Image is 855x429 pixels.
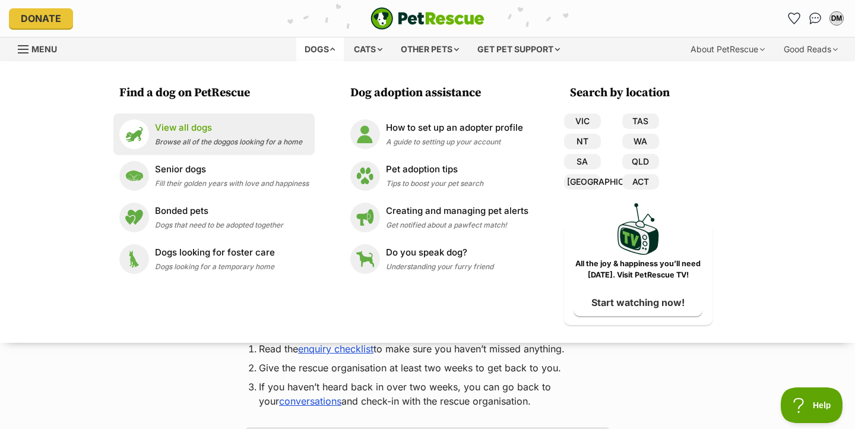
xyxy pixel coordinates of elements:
img: logo-e224e6f780fb5917bec1dbf3a21bbac754714ae5b6737aabdf751b685950b380.svg [370,7,484,30]
a: ACT [622,174,659,190]
a: Pet adoption tips Pet adoption tips Tips to boost your pet search [350,161,528,191]
p: All the joy & happiness you’ll need [DATE]. Visit PetRescue TV! [573,258,704,281]
p: Creating and managing pet alerts [386,204,528,218]
p: Bonded pets [155,204,283,218]
span: A guide to setting up your account [386,137,501,146]
p: Dogs looking for foster care [155,246,275,260]
a: Do you speak dog? Do you speak dog? Understanding your furry friend [350,244,528,274]
a: Senior dogs Senior dogs Fill their golden years with love and happiness [119,161,309,191]
div: DM [831,12,843,24]
img: PetRescue TV logo [617,203,659,255]
img: chat-41dd97257d64d25036548639549fe6c8038ab92f7586957e7f3b1b290dea8141.svg [809,12,822,24]
a: conversations [279,395,341,407]
p: How to set up an adopter profile [386,121,523,135]
span: Dogs looking for a temporary home [155,262,274,271]
img: Creating and managing pet alerts [350,203,380,232]
a: WA [622,134,659,149]
img: Pet adoption tips [350,161,380,191]
a: TAS [622,113,659,129]
li: Read the to make sure you haven’t missed anything. [259,342,596,356]
h3: Dog adoption assistance [350,85,534,102]
span: Get notified about a pawfect match! [386,220,507,229]
div: Get pet support [469,37,568,61]
h3: Search by location [570,85,712,102]
img: Dogs looking for foster care [119,244,149,274]
img: How to set up an adopter profile [350,119,380,149]
span: Fill their golden years with love and happiness [155,179,309,188]
div: Dogs [296,37,344,61]
div: Cats [346,37,391,61]
img: Do you speak dog? [350,244,380,274]
a: SA [564,154,601,169]
span: Tips to boost your pet search [386,179,483,188]
li: If you haven’t heard back in over two weeks, you can go back to your and check-in with the rescue... [259,380,596,408]
span: Browse all of the doggos looking for a home [155,137,302,146]
span: Understanding your furry friend [386,262,493,271]
li: Give the rescue organisation at least two weeks to get back to you. [259,361,596,375]
a: Creating and managing pet alerts Creating and managing pet alerts Get notified about a pawfect ma... [350,203,528,232]
a: [GEOGRAPHIC_DATA] [564,174,601,190]
a: Menu [18,37,65,59]
p: View all dogs [155,121,302,135]
h3: Find a dog on PetRescue [119,85,315,102]
p: Senior dogs [155,163,309,176]
a: Conversations [806,9,825,28]
button: My account [827,9,846,28]
p: Do you speak dog? [386,246,493,260]
img: View all dogs [119,119,149,149]
a: Donate [9,8,73,29]
a: Bonded pets Bonded pets Dogs that need to be adopted together [119,203,309,232]
img: Senior dogs [119,161,149,191]
a: Favourites [784,9,803,28]
a: Start watching now! [574,289,702,316]
div: Good Reads [775,37,846,61]
a: VIC [564,113,601,129]
a: How to set up an adopter profile How to set up an adopter profile A guide to setting up your account [350,119,528,149]
div: About PetRescue [682,37,773,61]
p: Pet adoption tips [386,163,483,176]
a: View all dogs View all dogs Browse all of the doggos looking for a home [119,119,309,149]
a: PetRescue [370,7,484,30]
a: QLD [622,154,659,169]
span: Dogs that need to be adopted together [155,220,283,229]
img: Bonded pets [119,203,149,232]
ul: Account quick links [784,9,846,28]
iframe: Help Scout Beacon - Open [781,387,843,423]
a: enquiry checklist [298,343,373,355]
span: Menu [31,44,57,54]
a: Dogs looking for foster care Dogs looking for foster care Dogs looking for a temporary home [119,244,309,274]
a: NT [564,134,601,149]
div: Other pets [392,37,467,61]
